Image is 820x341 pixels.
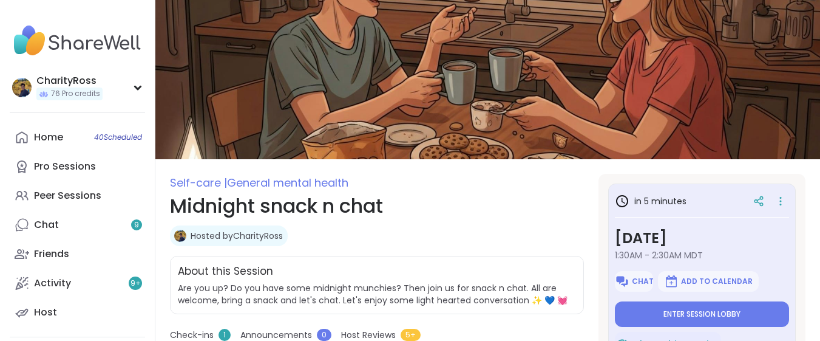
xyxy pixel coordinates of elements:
div: Activity [34,277,71,290]
span: Enter session lobby [663,309,740,319]
a: Pro Sessions [10,152,145,181]
img: CharityRoss [12,78,32,97]
a: Home40Scheduled [10,123,145,152]
div: Home [34,131,63,144]
img: ShareWell Logomark [615,274,629,289]
img: CharityRoss [174,230,186,242]
a: Host [10,298,145,327]
a: Hosted byCharityRoss [191,230,283,242]
span: General mental health [227,175,348,190]
h1: Midnight snack n chat [170,191,584,221]
h3: in 5 minutes [615,194,686,208]
div: Host [34,306,57,319]
div: Peer Sessions [34,189,101,202]
div: Chat [34,218,59,232]
button: Chat [615,271,653,292]
a: Chat9 [10,210,145,239]
img: ShareWell Logomark [664,274,679,289]
span: 1:30AM - 2:30AM MDT [615,249,789,261]
span: 0 [317,329,331,341]
h2: About this Session [178,264,273,280]
span: 5+ [401,329,421,341]
span: 40 Scheduled [94,133,142,142]
span: Add to Calendar [681,277,753,286]
div: CharityRoss [36,74,103,88]
button: Add to Calendar [658,271,759,292]
span: Self-care | [170,175,227,190]
span: Are you up? Do you have some midnight munchies? Then join us for snack n chat. All are welcome, b... [178,282,576,306]
img: ShareWell Nav Logo [10,19,145,62]
span: 76 Pro credits [51,89,100,99]
span: 9 [134,220,139,230]
span: 9 + [130,278,141,289]
h3: [DATE] [615,227,789,249]
span: Chat [632,277,654,286]
a: Peer Sessions [10,181,145,210]
a: Activity9+ [10,269,145,298]
button: Enter session lobby [615,301,789,327]
span: 1 [219,329,231,341]
div: Friends [34,247,69,261]
a: Friends [10,239,145,269]
div: Pro Sessions [34,160,96,173]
